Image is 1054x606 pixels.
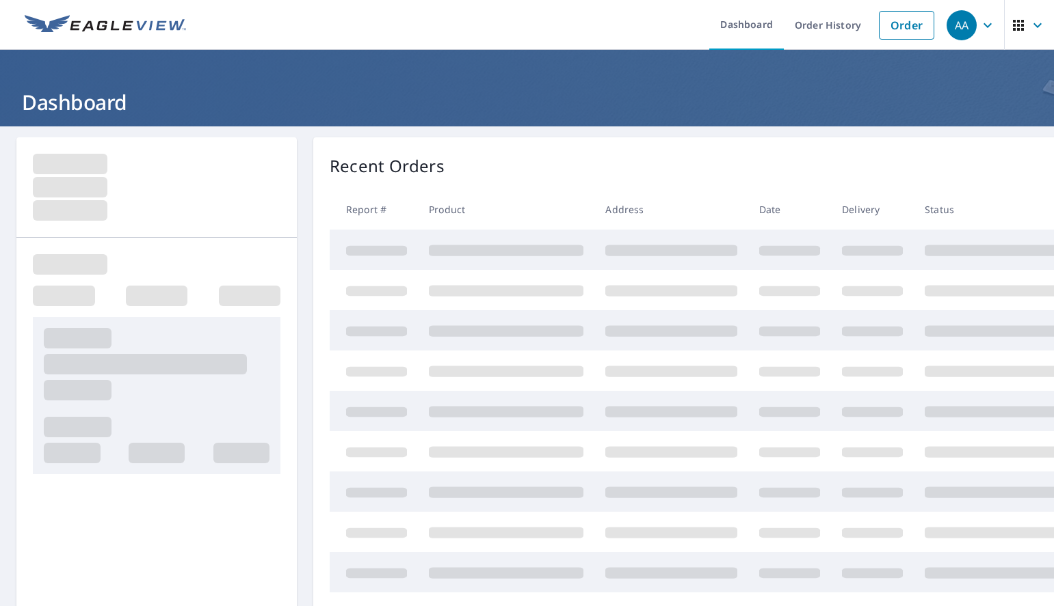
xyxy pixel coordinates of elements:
img: EV Logo [25,15,186,36]
th: Delivery [831,189,914,230]
th: Report # [330,189,418,230]
div: AA [947,10,977,40]
th: Address [594,189,748,230]
h1: Dashboard [16,88,1038,116]
a: Order [879,11,934,40]
th: Date [748,189,831,230]
th: Product [418,189,594,230]
p: Recent Orders [330,154,445,178]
